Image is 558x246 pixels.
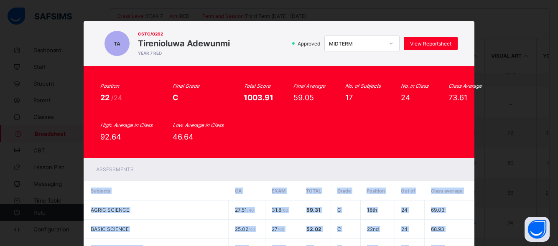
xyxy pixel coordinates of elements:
span: 52.02 [306,226,321,232]
span: / 40 [248,227,255,232]
i: Class Average [448,83,482,89]
span: BASIC SCIENCE [91,226,129,232]
span: 46.64 [173,132,194,141]
span: Tirenioluwa Adewunmi [138,38,230,48]
i: No. of Subjects [345,83,381,89]
span: Class average [431,188,463,194]
span: 17 [345,93,353,102]
span: 59.05 [293,93,314,102]
span: 73.61 [448,93,467,102]
span: 27 [272,226,284,232]
i: Position [100,83,119,89]
span: Total [306,188,321,194]
i: Low. Average in Class [173,122,224,128]
span: 92.64 [100,132,121,141]
span: Position [367,188,385,194]
span: 31.8 [272,207,288,213]
i: No. in Class [401,83,428,89]
span: Approved [297,41,323,47]
span: 68.93 [431,226,444,232]
i: Total Score [244,83,270,89]
span: 27.51 [235,207,254,213]
span: C [337,207,341,213]
span: 22 [100,93,111,102]
span: CA [235,188,242,194]
span: / 60 [281,208,288,213]
span: C [337,226,341,232]
i: High. Average in Class [100,122,153,128]
span: EXAM [272,188,285,194]
button: Open asap [525,217,550,242]
i: Final Grade [173,83,199,89]
span: YEAR 7 RED [138,51,230,56]
i: Final Average [293,83,325,89]
span: 24 [401,207,408,213]
span: 1003.91 [244,93,273,102]
span: Out of [401,188,415,194]
span: /24 [111,94,122,102]
span: C [173,93,178,102]
span: AGRIC SCIENCE [91,207,129,213]
span: Assessments [96,166,134,172]
span: TA [114,41,120,47]
span: View Reportsheet [410,41,451,47]
span: 24 [401,226,408,232]
span: 18th [367,207,377,213]
span: 69.03 [431,207,445,213]
div: MIDTERM [329,41,384,47]
span: Grade [337,188,351,194]
span: / 60 [278,227,284,232]
span: 22nd [367,226,379,232]
span: 25.02 [235,226,255,232]
span: 24 [401,93,410,102]
span: Subjects [91,188,110,194]
span: / 40 [247,208,254,213]
span: CSTC/0262 [138,31,230,36]
span: 59.31 [306,207,321,213]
